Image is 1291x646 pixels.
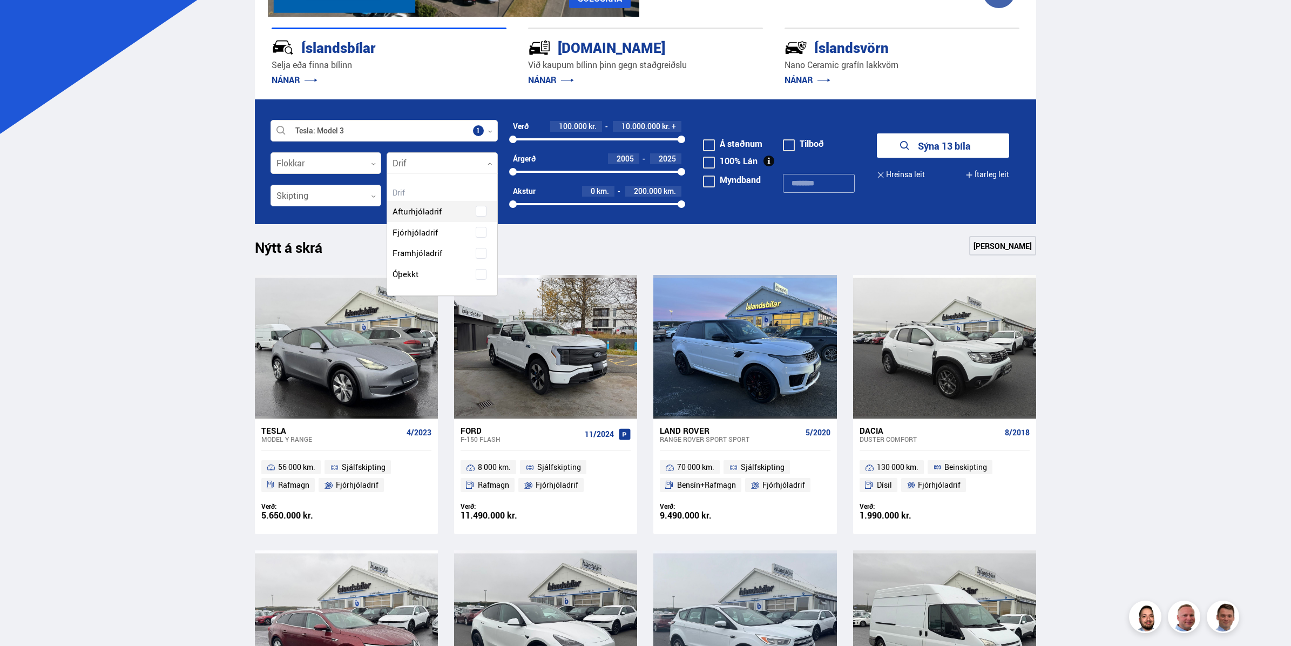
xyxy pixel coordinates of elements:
[853,419,1036,534] a: Dacia Duster COMFORT 8/2018 130 000 km. Beinskipting Dísil Fjórhjóladrif Verð: 1.990.000 kr.
[536,479,578,492] span: Fjórhjóladrif
[272,74,317,86] a: NÁNAR
[272,36,294,59] img: JRvxyua_JYH6wB4c.svg
[860,435,1001,443] div: Duster COMFORT
[860,502,945,510] div: Verð:
[478,479,509,492] span: Rafmagn
[528,74,574,86] a: NÁNAR
[393,225,438,240] span: Fjórhjóladrif
[278,461,315,474] span: 56 000 km.
[877,479,892,492] span: Dísil
[860,426,1001,435] div: Dacia
[461,426,580,435] div: Ford
[1131,602,1163,635] img: nhp88E3Fdnt1Opn2.png
[461,511,546,520] div: 11.490.000 kr.
[513,154,536,163] div: Árgerð
[537,461,581,474] span: Sjálfskipting
[660,511,745,520] div: 9.490.000 kr.
[272,37,468,56] div: Íslandsbílar
[660,502,745,510] div: Verð:
[860,511,945,520] div: 1.990.000 kr.
[585,430,614,439] span: 11/2024
[393,245,442,261] span: Framhjóladrif
[393,266,418,282] span: Óþekkt
[393,204,442,219] span: Afturhjóladrif
[785,36,807,59] img: -Svtn6bYgwAsiwNX.svg
[703,176,761,184] label: Myndband
[877,163,925,187] button: Hreinsa leit
[621,121,660,131] span: 10.000.000
[272,59,506,71] p: Selja eða finna bílinn
[969,236,1036,255] a: [PERSON_NAME]
[877,461,918,474] span: 130 000 km.
[741,461,785,474] span: Sjálfskipting
[659,153,676,164] span: 2025
[664,187,676,196] span: km.
[461,502,546,510] div: Verð:
[806,428,830,437] span: 5/2020
[1170,602,1202,635] img: siFngHWaQ9KaOqBr.png
[528,59,763,71] p: Við kaupum bílinn þinn gegn staðgreiðslu
[559,121,587,131] span: 100.000
[478,461,511,474] span: 8 000 km.
[703,139,762,148] label: Á staðnum
[677,479,736,492] span: Bensín+Rafmagn
[1208,602,1241,635] img: FbJEzSuNWCJXmdc-.webp
[342,461,386,474] span: Sjálfskipting
[278,479,309,492] span: Rafmagn
[528,37,725,56] div: [DOMAIN_NAME]
[762,479,805,492] span: Fjórhjóladrif
[1005,428,1030,437] span: 8/2018
[785,37,981,56] div: Íslandsvörn
[513,122,529,131] div: Verð
[528,36,551,59] img: tr5P-W3DuiFaO7aO.svg
[261,511,347,520] div: 5.650.000 kr.
[261,426,402,435] div: Tesla
[261,435,402,443] div: Model Y RANGE
[255,419,438,534] a: Tesla Model Y RANGE 4/2023 56 000 km. Sjálfskipting Rafmagn Fjórhjóladrif Verð: 5.650.000 kr.
[461,435,580,443] div: F-150 FLASH
[877,133,1009,158] button: Sýna 13 bíla
[589,122,597,131] span: kr.
[944,461,987,474] span: Beinskipting
[617,153,634,164] span: 2005
[662,122,670,131] span: kr.
[785,59,1019,71] p: Nano Ceramic grafín lakkvörn
[454,419,637,534] a: Ford F-150 FLASH 11/2024 8 000 km. Sjálfskipting Rafmagn Fjórhjóladrif Verð: 11.490.000 kr.
[703,157,758,165] label: 100% Lán
[9,4,41,37] button: Opna LiveChat spjallviðmót
[785,74,830,86] a: NÁNAR
[255,239,341,262] h1: Nýtt á skrá
[660,435,801,443] div: Range Rover Sport SPORT
[513,187,536,196] div: Akstur
[634,186,662,196] span: 200.000
[653,419,836,534] a: Land Rover Range Rover Sport SPORT 5/2020 70 000 km. Sjálfskipting Bensín+Rafmagn Fjórhjóladrif V...
[783,139,824,148] label: Tilboð
[965,163,1009,187] button: Ítarleg leit
[407,428,431,437] span: 4/2023
[261,502,347,510] div: Verð:
[660,426,801,435] div: Land Rover
[597,187,609,196] span: km.
[672,122,676,131] span: +
[918,479,961,492] span: Fjórhjóladrif
[677,461,714,474] span: 70 000 km.
[591,186,595,196] span: 0
[336,479,378,492] span: Fjórhjóladrif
